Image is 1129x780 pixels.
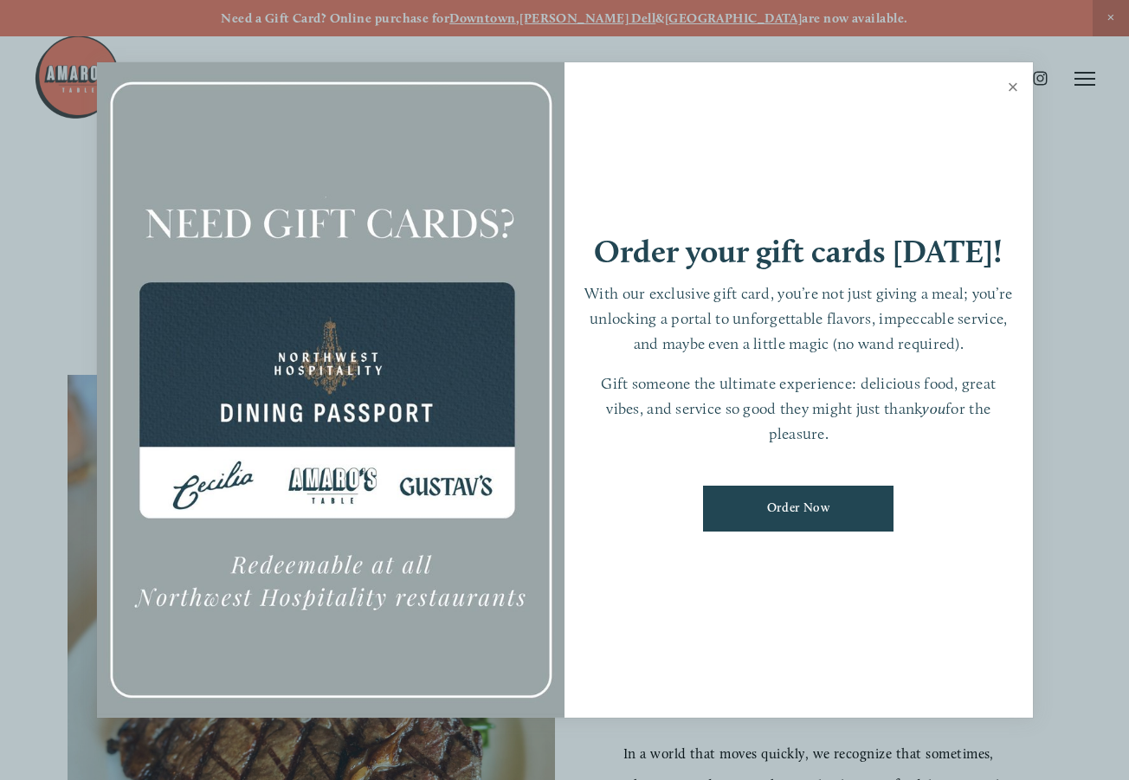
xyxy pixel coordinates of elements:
a: Order Now [703,486,894,532]
a: Close [997,65,1030,113]
p: With our exclusive gift card, you’re not just giving a meal; you’re unlocking a portal to unforge... [582,281,1016,356]
h1: Order your gift cards [DATE]! [594,235,1003,268]
p: Gift someone the ultimate experience: delicious food, great vibes, and service so good they might... [582,371,1016,446]
em: you [922,399,945,417]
